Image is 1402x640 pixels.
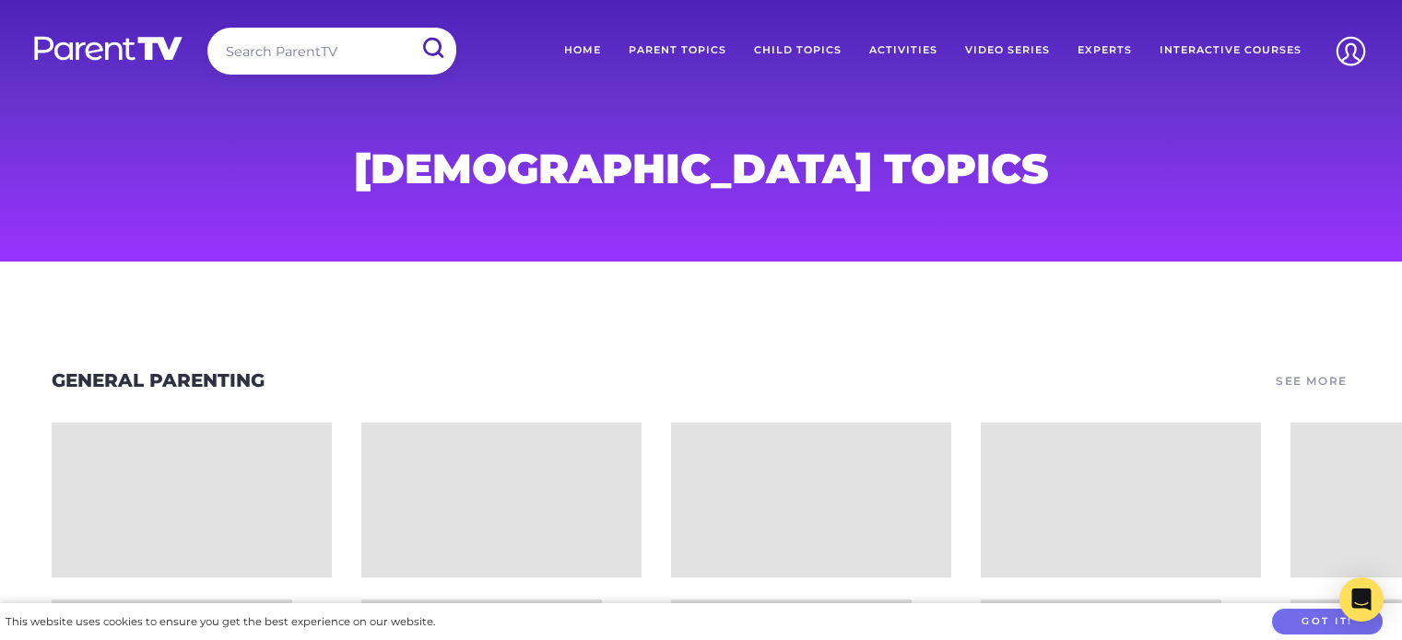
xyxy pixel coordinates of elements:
[855,28,951,74] a: Activities
[408,28,456,69] input: Submit
[1146,28,1315,74] a: Interactive Courses
[1339,577,1384,622] div: Open Intercom Messenger
[32,35,184,62] img: parenttv-logo-white.4c85aaf.svg
[207,28,456,75] input: Search ParentTV
[1272,609,1383,635] button: Got it!
[1327,28,1374,75] img: Account
[52,369,265,391] a: General Parenting
[740,28,855,74] a: Child Topics
[615,28,740,74] a: Parent Topics
[6,612,435,632] div: This website uses cookies to ensure you get the best experience on our website.
[1273,368,1350,394] a: See More
[951,28,1064,74] a: Video Series
[257,150,1146,187] h1: [DEMOGRAPHIC_DATA] Topics
[550,28,615,74] a: Home
[1064,28,1146,74] a: Experts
